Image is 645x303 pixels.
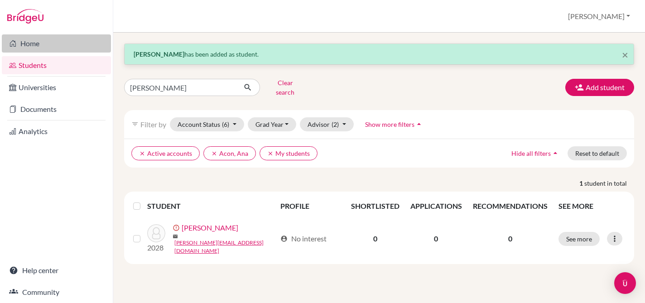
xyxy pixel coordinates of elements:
i: arrow_drop_up [551,149,560,158]
th: RECOMMENDATIONS [467,195,553,217]
button: Account Status(6) [170,117,244,131]
a: [PERSON_NAME] [182,222,238,233]
span: mail [173,234,178,239]
button: Clear search [260,76,310,99]
button: Close [622,49,628,60]
button: Advisor(2) [300,117,354,131]
span: × [622,48,628,61]
a: Analytics [2,122,111,140]
p: has been added as student. [134,49,625,59]
span: Filter by [140,120,166,129]
span: Hide all filters [511,149,551,157]
th: STUDENT [147,195,275,217]
input: Find student by name... [124,79,236,96]
a: Documents [2,100,111,118]
button: Add student [565,79,634,96]
td: 0 [346,217,405,260]
td: 0 [405,217,467,260]
span: student in total [584,178,634,188]
strong: [PERSON_NAME] [134,50,184,58]
strong: 1 [579,178,584,188]
button: Grad Year [248,117,297,131]
p: 2028 [147,242,165,253]
button: [PERSON_NAME] [564,8,634,25]
th: PROFILE [275,195,346,217]
div: Open Intercom Messenger [614,272,636,294]
span: account_circle [280,235,288,242]
img: McCormick, Harry [147,224,165,242]
th: SHORTLISTED [346,195,405,217]
i: clear [211,150,217,157]
button: See more [558,232,600,246]
div: No interest [280,233,327,244]
span: Show more filters [365,120,414,128]
th: APPLICATIONS [405,195,467,217]
a: Community [2,283,111,301]
a: [PERSON_NAME][EMAIL_ADDRESS][DOMAIN_NAME] [174,239,276,255]
i: clear [139,150,145,157]
i: filter_list [131,120,139,128]
button: Hide all filtersarrow_drop_up [504,146,568,160]
a: Universities [2,78,111,96]
button: clearActive accounts [131,146,200,160]
span: (2) [332,120,339,128]
button: clearMy students [260,146,318,160]
i: arrow_drop_up [414,120,424,129]
a: Help center [2,261,111,279]
button: Reset to default [568,146,627,160]
p: 0 [473,233,548,244]
button: Show more filtersarrow_drop_up [357,117,431,131]
span: error_outline [173,224,182,231]
span: (6) [222,120,229,128]
th: SEE MORE [553,195,631,217]
button: clearAcon, Ana [203,146,256,160]
a: Home [2,34,111,53]
i: clear [267,150,274,157]
img: Bridge-U [7,9,43,24]
a: Students [2,56,111,74]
